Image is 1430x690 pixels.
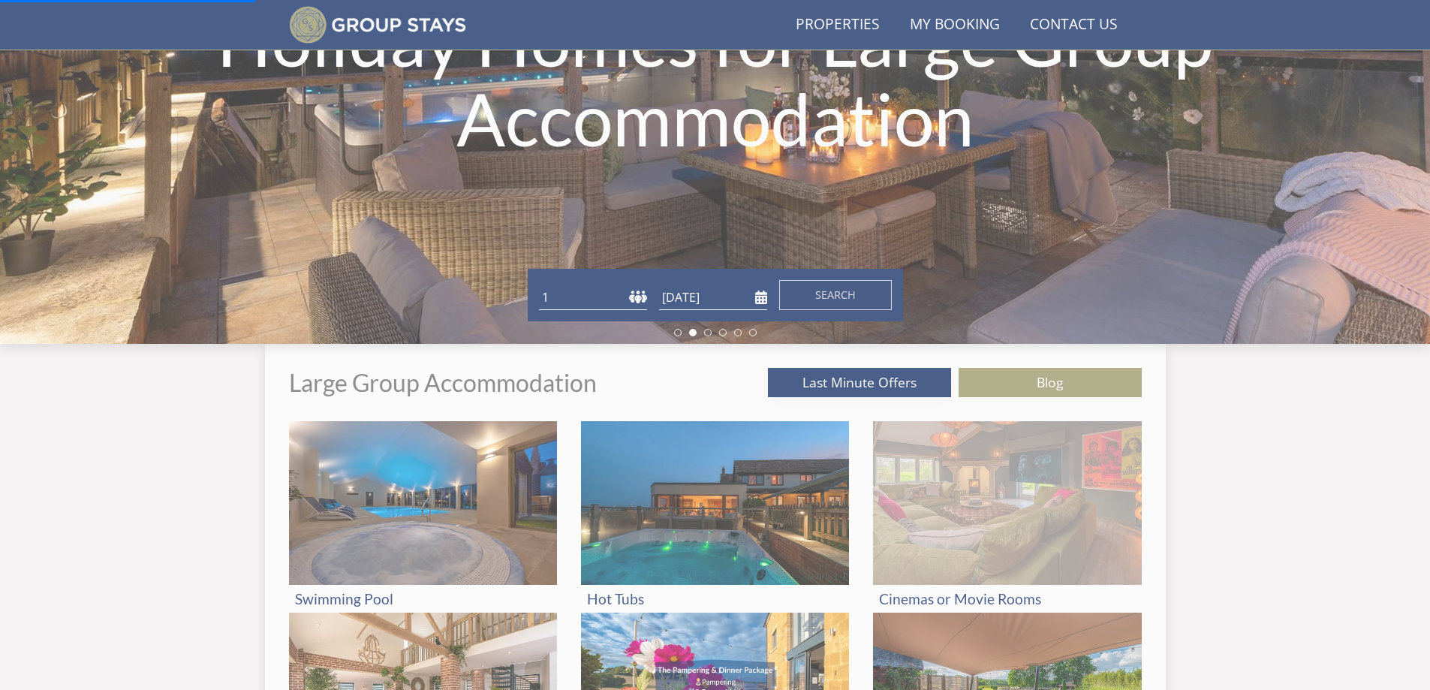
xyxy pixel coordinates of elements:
[1024,8,1124,42] a: Contact Us
[581,421,849,613] a: 'Hot Tubs' - Large Group Accommodation Holiday Ideas Hot Tubs
[768,368,951,397] a: Last Minute Offers
[289,421,557,613] a: 'Swimming Pool' - Large Group Accommodation Holiday Ideas Swimming Pool
[790,8,886,42] a: Properties
[959,368,1142,397] a: Blog
[815,288,856,302] span: Search
[873,421,1141,585] img: 'Cinemas or Movie Rooms' - Large Group Accommodation Holiday Ideas
[873,421,1141,613] a: 'Cinemas or Movie Rooms' - Large Group Accommodation Holiday Ideas Cinemas or Movie Rooms
[659,285,767,310] input: Arrival Date
[289,369,597,396] h1: Large Group Accommodation
[289,6,467,44] img: Group Stays
[879,591,1135,607] h3: Cinemas or Movie Rooms
[581,421,849,585] img: 'Hot Tubs' - Large Group Accommodation Holiday Ideas
[779,280,892,310] button: Search
[904,8,1006,42] a: My Booking
[289,421,557,585] img: 'Swimming Pool' - Large Group Accommodation Holiday Ideas
[587,591,843,607] h3: Hot Tubs
[295,591,551,607] h3: Swimming Pool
